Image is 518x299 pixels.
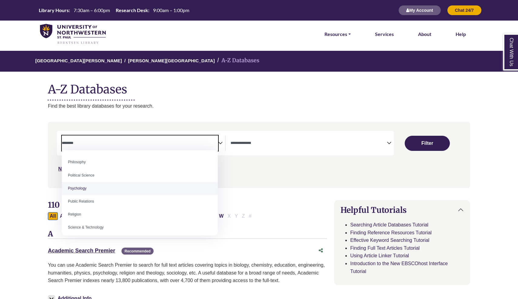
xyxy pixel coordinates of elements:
[48,248,115,254] a: Academic Search Premier
[40,24,106,45] img: library_home
[35,57,122,63] a: [GEOGRAPHIC_DATA][PERSON_NAME]
[36,7,70,13] th: Library Hours:
[62,182,218,195] li: Psychology
[447,5,482,15] button: Chat 24/7
[315,245,327,256] button: Share this database
[48,212,58,220] button: All
[398,8,441,13] a: My Account
[62,221,218,234] li: Science & Technology
[48,51,470,72] nav: breadcrumb
[128,57,215,63] a: [PERSON_NAME][GEOGRAPHIC_DATA]
[350,222,428,227] a: Searching Article Databases Tutorial
[48,230,327,239] h3: A
[231,141,387,146] textarea: Search
[405,136,450,151] button: Submit for Search Results
[48,78,470,96] h1: A-Z Databases
[62,141,218,146] textarea: Search
[350,253,409,258] a: Using Article Linker Tutorial
[334,200,470,219] button: Helpful Tutorials
[48,102,470,110] p: Find the best library databases for your research.
[350,245,420,251] a: Finding Full Text Articles Tutorial
[48,200,101,210] span: 110 Databases
[48,261,327,284] p: You can use Academic Search Premier to search for full text articles covering topics in biology, ...
[398,5,441,15] button: My Account
[62,169,218,182] li: Political Science
[48,213,254,218] div: Alpha-list to filter by first letter of database name
[456,30,466,38] a: Help
[36,7,192,14] a: Hours Today
[121,248,154,255] span: Recommended
[62,156,218,169] li: Philosophy
[58,166,202,171] a: Not sure where to start? Check our Recommended Databases.
[418,30,431,38] a: About
[58,212,65,220] button: Filter Results A
[153,7,189,13] span: 9:00am – 1:00pm
[62,208,218,221] li: Religion
[74,7,110,13] span: 7:30am – 6:00pm
[447,8,482,13] a: Chat 24/7
[215,56,259,65] li: A-Z Databases
[324,30,351,38] a: Resources
[113,7,150,13] th: Research Desk:
[217,212,225,220] button: Filter Results W
[36,7,192,13] table: Hours Today
[48,122,470,188] nav: Search filters
[350,261,448,274] a: Introduction to the New EBSCOhost Interface Tutorial
[350,230,432,235] a: Finding Reference Resources Tutorial
[375,30,394,38] a: Services
[350,238,429,243] a: Effective Keyword Searching Tutorial
[62,195,218,208] li: Public Relations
